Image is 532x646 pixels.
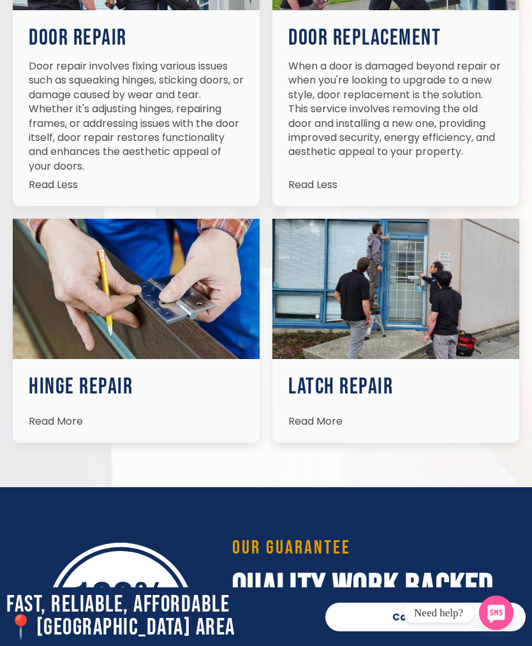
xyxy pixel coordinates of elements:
h3: Door Repair [29,27,244,49]
span: Read More [29,414,83,429]
span: Read Less [29,177,78,192]
h3: Our guarantee [232,538,513,557]
h2: Fast, Reliable, Affordable 📍[GEOGRAPHIC_DATA] Area [6,594,313,640]
a: SMS [479,596,514,630]
h3: Latch Repair [288,376,503,398]
a: Contact Now [325,603,526,631]
h3: Hinge Repair [29,376,244,398]
h3: Door Replacement [288,27,503,49]
p: Door repair involves fixing various issues such as squeaking hinges, sticking doors, or damage ca... [29,59,244,173]
div: When a door is damaged beyond repair or when you're looking to upgrade to a new style, door repla... [288,59,503,172]
img: Doors Repair General 53 [13,219,260,359]
span: Read Less [288,177,337,192]
span: Read More [288,414,343,429]
h2: Quality Work Backed by Full Warranty [232,570,513,642]
span: Contact Now [392,612,459,622]
img: Doors Repair General 54 [272,219,519,359]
